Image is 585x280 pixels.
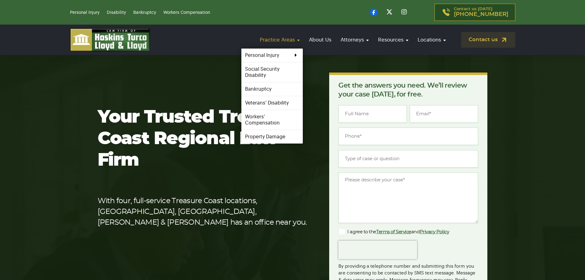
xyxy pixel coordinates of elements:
a: Personal Injury [70,10,99,15]
a: About Us [306,31,334,49]
input: Type of case or question [338,150,478,168]
a: Terms of Service [376,230,411,234]
a: Bankruptcy [241,82,303,96]
a: Personal Injury [241,49,303,62]
a: Workers’ Compensation [241,110,303,130]
input: Full Name [338,105,407,123]
a: Locations [415,31,449,49]
a: Disability [107,10,126,15]
a: Social Security Disability [241,62,303,82]
a: Property Damage [241,130,303,144]
h1: Your Trusted Treasure Coast Regional Law Firm [98,107,310,171]
p: Contact us [DATE] [454,7,508,18]
p: With four, full-service Treasure Coast locations, [GEOGRAPHIC_DATA], [GEOGRAPHIC_DATA], [PERSON_N... [98,196,310,228]
input: Phone* [338,128,478,145]
a: Attorneys [337,31,372,49]
p: Get the answers you need. We’ll review your case [DATE], for free. [338,81,478,99]
a: Workers Compensation [163,10,210,15]
a: Contact us [DATE][PHONE_NUMBER] [435,4,515,21]
a: Privacy Policy [420,230,449,234]
a: Practice Areas [257,31,303,49]
a: Bankruptcy [133,10,156,15]
input: Email* [410,105,478,123]
iframe: reCAPTCHA [338,241,417,259]
a: Veterans’ Disability [241,96,303,110]
img: logo [70,28,150,51]
a: Contact us [461,32,515,48]
span: [PHONE_NUMBER] [454,11,508,18]
label: I agree to the and [338,228,449,236]
a: Resources [375,31,411,49]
